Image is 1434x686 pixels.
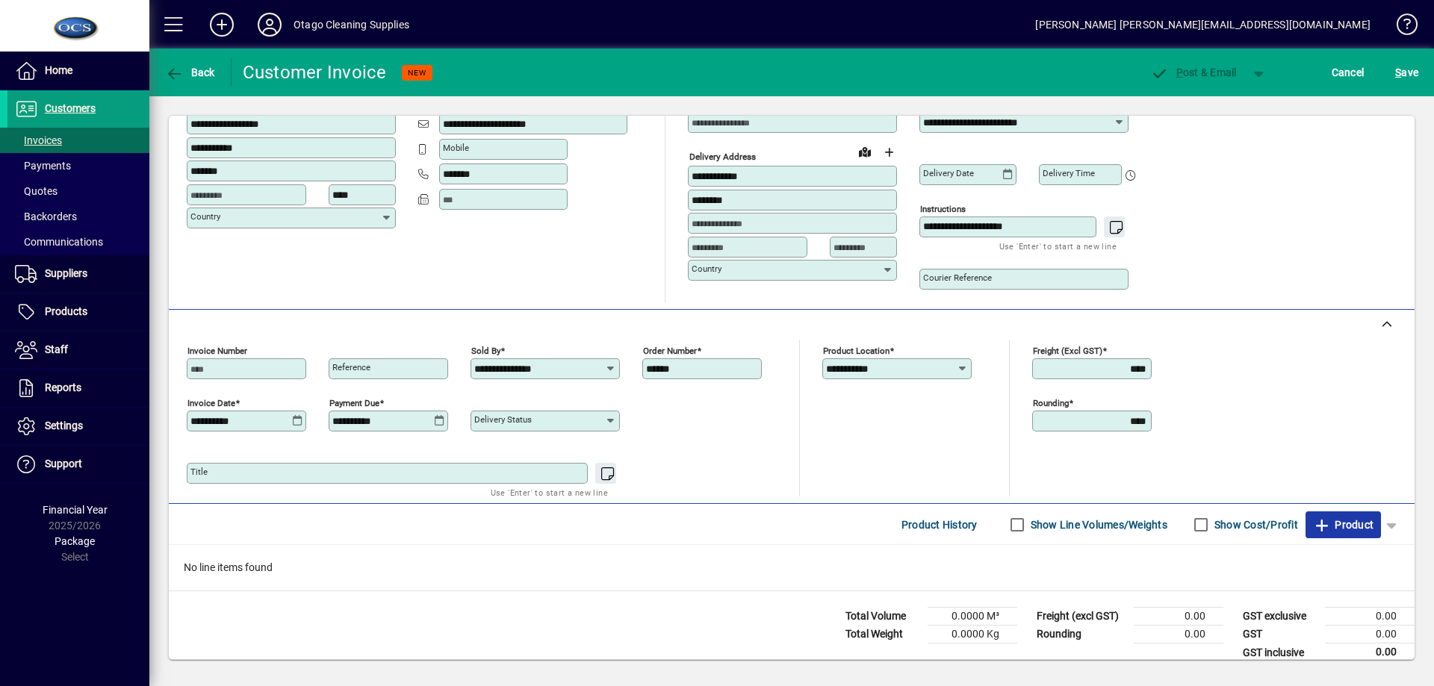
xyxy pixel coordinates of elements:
a: Backorders [7,204,149,229]
span: Reports [45,381,81,393]
td: 0.00 [1134,626,1223,643]
td: 0.0000 Kg [928,626,1017,643]
span: Back [165,66,215,78]
mat-label: Order number [643,346,697,356]
mat-label: Title [190,467,208,477]
a: Staff [7,331,149,369]
span: Communications [15,236,103,248]
span: NEW [408,68,426,78]
span: ost & Email [1150,66,1237,78]
label: Show Line Volumes/Weights [1028,517,1167,532]
span: ave [1395,60,1418,84]
mat-label: Instructions [920,204,966,214]
mat-label: Mobile [443,143,469,153]
button: Post & Email [1143,59,1244,86]
mat-label: Invoice number [187,346,247,356]
a: Invoices [7,128,149,153]
span: Support [45,458,82,470]
td: 0.0000 M³ [928,608,1017,626]
span: Financial Year [43,504,108,516]
mat-hint: Use 'Enter' to start a new line [999,237,1117,255]
button: Product [1306,511,1381,538]
span: Product [1313,513,1374,537]
mat-label: Product location [823,346,890,356]
a: View on map [853,140,877,163]
mat-hint: Use 'Enter' to start a new line [491,484,608,501]
a: Products [7,293,149,331]
span: Quotes [15,185,58,197]
span: Home [45,64,72,76]
a: Communications [7,229,149,255]
mat-label: Delivery date [923,168,974,178]
span: Invoices [15,134,62,146]
button: Choose address [877,140,901,164]
td: Total Volume [838,608,928,626]
app-page-header-button: Back [149,59,232,86]
td: GST [1235,626,1325,643]
div: No line items found [169,545,1415,590]
div: Customer Invoice [243,60,387,84]
td: 0.00 [1325,626,1415,643]
td: Freight (excl GST) [1029,608,1134,626]
mat-label: Sold by [471,346,500,356]
button: Cancel [1328,59,1368,86]
td: Total Weight [838,626,928,643]
span: Products [45,305,87,317]
span: Payments [15,160,71,172]
mat-label: Reference [332,362,370,372]
span: Suppliers [45,267,87,279]
div: Otago Cleaning Supplies [294,13,409,37]
a: Knowledge Base [1385,3,1415,52]
div: [PERSON_NAME] [PERSON_NAME][EMAIL_ADDRESS][DOMAIN_NAME] [1035,13,1371,37]
span: P [1176,66,1183,78]
td: GST inclusive [1235,643,1325,662]
a: Support [7,446,149,483]
mat-label: Freight (excl GST) [1033,346,1102,356]
span: Staff [45,343,68,355]
td: GST exclusive [1235,608,1325,626]
button: Product History [896,511,984,538]
a: Suppliers [7,255,149,293]
button: Add [198,11,246,38]
td: 0.00 [1134,608,1223,626]
span: Product History [901,513,978,537]
span: Package [55,535,95,547]
a: Payments [7,153,149,178]
span: Customers [45,102,96,114]
a: Home [7,52,149,90]
span: Settings [45,420,83,431]
button: Back [161,59,219,86]
mat-label: Delivery status [474,414,532,425]
mat-label: Courier Reference [923,272,992,283]
button: Save [1391,59,1422,86]
mat-label: Rounding [1033,398,1069,408]
span: Backorders [15,211,77,222]
span: Cancel [1332,60,1365,84]
span: S [1395,66,1401,78]
td: 0.00 [1325,608,1415,626]
td: 0.00 [1325,643,1415,662]
button: Profile [246,11,294,38]
mat-label: Delivery time [1043,168,1095,178]
mat-label: Country [692,264,721,274]
a: Reports [7,369,149,407]
mat-label: Country [190,211,220,222]
mat-label: Invoice date [187,398,235,408]
a: Settings [7,408,149,445]
label: Show Cost/Profit [1211,517,1298,532]
mat-label: Payment due [329,398,379,408]
td: Rounding [1029,626,1134,643]
a: Quotes [7,178,149,204]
